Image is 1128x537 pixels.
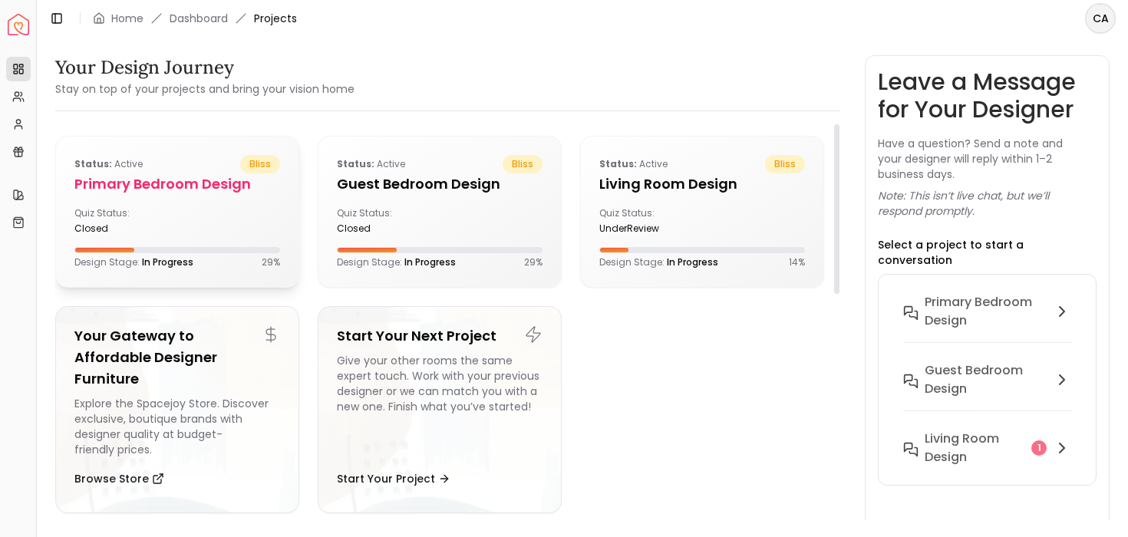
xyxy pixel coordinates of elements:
[878,188,1097,219] p: Note: This isn’t live chat, but we’ll respond promptly.
[878,68,1097,124] h3: Leave a Message for Your Designer
[74,155,143,173] p: active
[925,361,1047,398] h6: Guest Bedroom design
[55,55,355,80] h3: Your Design Journey
[599,207,696,235] div: Quiz Status:
[337,222,434,235] div: closed
[1031,440,1047,456] div: 1
[599,155,668,173] p: active
[503,155,543,173] span: bliss
[337,353,543,457] div: Give your other rooms the same expert touch. Work with your previous designer or we can match you...
[337,256,456,268] p: Design Stage:
[337,155,405,173] p: active
[142,255,193,268] span: In Progress
[170,11,228,26] a: Dashboard
[925,293,1047,330] h6: Primary Bedroom design
[524,256,543,268] p: 29 %
[93,11,297,26] nav: breadcrumb
[925,430,1026,466] h6: Living Room design
[111,11,143,26] a: Home
[55,81,355,97] small: Stay on top of your projects and bring your vision home
[262,256,280,268] p: 29 %
[337,325,543,347] h5: Start Your Next Project
[789,256,805,268] p: 14 %
[254,11,297,26] span: Projects
[878,136,1097,182] p: Have a question? Send a note and your designer will reply within 1–2 business days.
[891,423,1084,473] button: Living Room design1
[318,306,562,513] a: Start Your Next ProjectGive your other rooms the same expert touch. Work with your previous desig...
[337,207,434,235] div: Quiz Status:
[878,237,1097,268] p: Select a project to start a conversation
[74,396,280,457] div: Explore the Spacejoy Store. Discover exclusive, boutique brands with designer quality at budget-f...
[599,157,637,170] b: Status:
[599,173,805,195] h5: Living Room design
[8,14,29,35] a: Spacejoy
[1085,3,1116,34] button: CA
[667,255,718,268] span: In Progress
[8,14,29,35] img: Spacejoy Logo
[74,207,171,235] div: Quiz Status:
[55,306,299,513] a: Your Gateway to Affordable Designer FurnitureExplore the Spacejoy Store. Discover exclusive, bout...
[599,222,696,235] div: underReview
[891,355,1084,423] button: Guest Bedroom design
[765,155,805,173] span: bliss
[337,173,543,195] h5: Guest Bedroom design
[337,157,374,170] b: Status:
[74,157,112,170] b: Status:
[1087,5,1114,32] span: CA
[337,463,450,494] button: Start Your Project
[404,255,456,268] span: In Progress
[74,222,171,235] div: closed
[74,256,193,268] p: Design Stage:
[74,325,280,390] h5: Your Gateway to Affordable Designer Furniture
[74,173,280,195] h5: Primary Bedroom design
[240,155,280,173] span: bliss
[74,463,164,494] button: Browse Store
[891,287,1084,355] button: Primary Bedroom design
[599,256,718,268] p: Design Stage:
